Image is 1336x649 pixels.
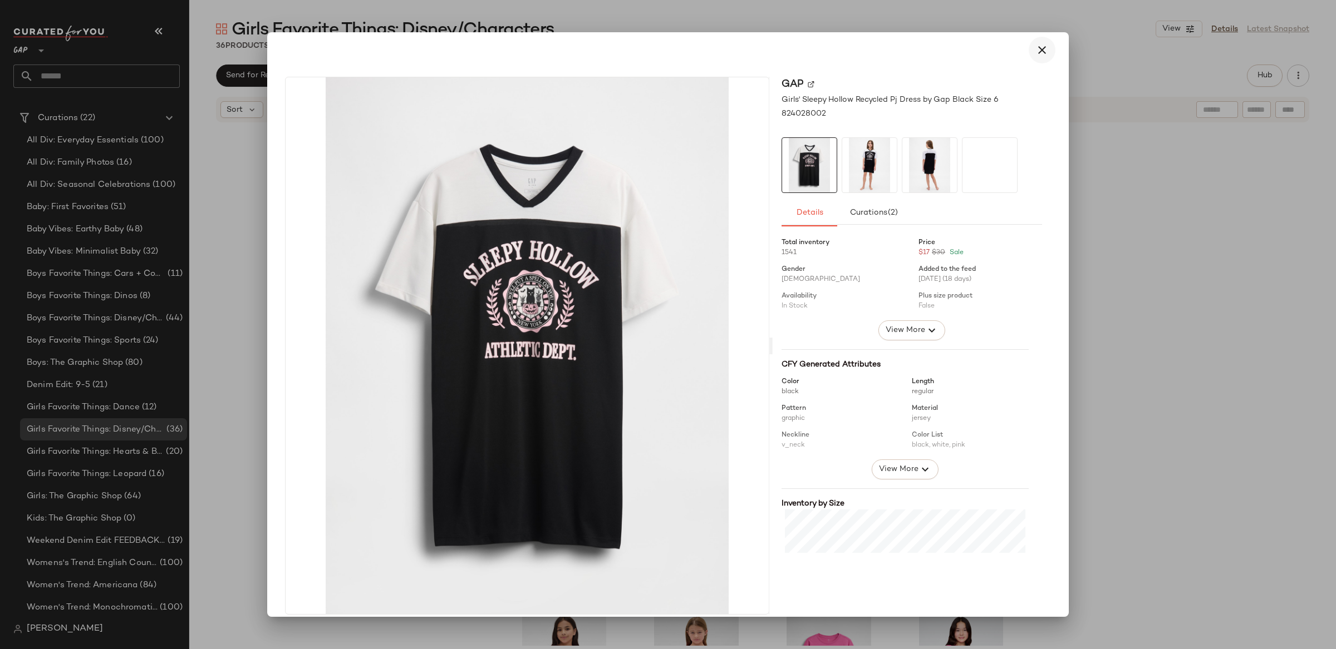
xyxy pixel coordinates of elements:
img: cn59962227.jpg [782,138,837,192]
button: View More [872,459,939,479]
span: Curations [849,209,898,217]
img: cn60241982.jpg [902,138,957,192]
span: Girls' Sleepy Hollow Recycled Pj Dress by Gap Black Size 6 [782,94,999,106]
div: CFY Generated Attributes [782,359,1029,370]
span: View More [878,463,918,476]
img: cn59962227.jpg [286,77,769,614]
span: Gap [782,77,803,92]
span: Details [795,209,823,217]
div: Inventory by Size [782,498,1029,509]
img: svg%3e [808,81,814,88]
span: 824028002 [782,108,826,120]
button: View More [878,320,945,340]
span: (2) [887,209,898,217]
span: View More [885,324,925,337]
img: cn60242390.jpg [842,138,897,192]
